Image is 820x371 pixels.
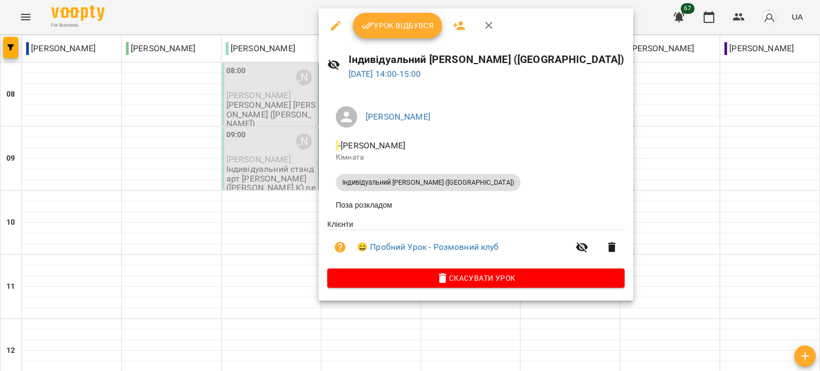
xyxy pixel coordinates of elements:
button: Урок відбувся [353,13,443,38]
span: Урок відбувся [361,19,434,32]
button: Візит ще не сплачено. Додати оплату? [327,234,353,260]
li: Поза розкладом [327,195,625,215]
a: [PERSON_NAME] [366,112,430,122]
p: Кімната [336,152,616,163]
button: Скасувати Урок [327,269,625,288]
span: Скасувати Урок [336,272,616,285]
a: 😀 Пробний Урок - Розмовний клуб [357,241,499,254]
ul: Клієнти [327,219,625,269]
span: Індивідуальний [PERSON_NAME] ([GEOGRAPHIC_DATA]) [336,178,521,187]
h6: Індивідуальний [PERSON_NAME] ([GEOGRAPHIC_DATA]) [349,51,625,68]
span: - [PERSON_NAME] [336,140,407,151]
a: [DATE] 14:00-15:00 [349,69,421,79]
